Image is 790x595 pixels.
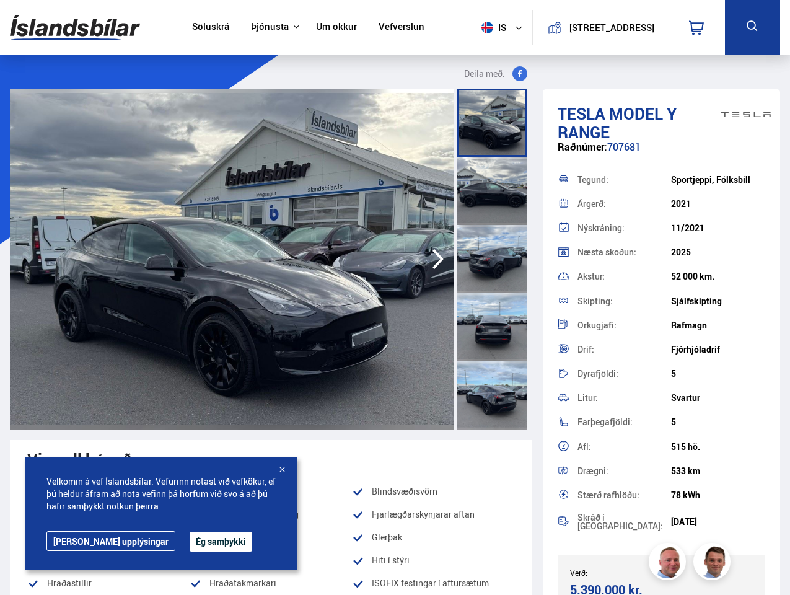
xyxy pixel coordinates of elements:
div: 11/2021 [671,223,765,233]
img: siFngHWaQ9KaOqBr.png [651,545,688,582]
div: Tegund: [577,175,672,184]
li: Fjarlægðarskynjarar aftan [352,507,514,522]
div: Akstur: [577,272,672,281]
img: G0Ugv5HjCgRt.svg [10,7,140,48]
button: Þjónusta [251,21,289,33]
div: 5 [671,417,765,427]
a: [PERSON_NAME] upplýsingar [46,531,175,551]
div: Rafmagn [671,320,765,330]
div: 78 kWh [671,490,765,500]
span: Velkomin á vef Íslandsbílar. Vefurinn notast við vefkökur, ef þú heldur áfram að nota vefinn þá h... [46,475,276,513]
div: Drægni: [577,467,672,475]
div: 533 km [671,466,765,476]
div: 5 [671,369,765,379]
div: Stærð rafhlöðu: [577,491,672,500]
div: Dyrafjöldi: [577,369,672,378]
div: Svartur [671,393,765,403]
div: Farþegafjöldi: [577,418,672,426]
div: Vinsæll búnaður [27,450,515,469]
a: Söluskrá [192,21,229,34]
div: Fjórhjóladrif [671,345,765,355]
div: 515 hö. [671,442,765,452]
div: 2025 [671,247,765,257]
div: [DATE] [671,517,765,527]
div: 707681 [558,141,765,165]
img: FbJEzSuNWCJXmdc-.webp [695,545,732,582]
img: 3607336.jpeg [10,89,454,430]
button: Deila með: [459,66,532,81]
a: Um okkur [316,21,357,34]
div: Sjálfskipting [671,296,765,306]
span: Model Y RANGE [558,102,677,143]
img: brand logo [721,95,771,134]
li: Hraðatakmarkari [190,576,352,591]
div: Litur: [577,394,672,402]
img: svg+xml;base64,PHN2ZyB4bWxucz0iaHR0cDovL3d3dy53My5vcmcvMjAwMC9zdmciIHdpZHRoPSI1MTIiIGhlaWdodD0iNT... [481,22,493,33]
div: Árgerð: [577,200,672,208]
div: Verð: [570,568,662,577]
div: 2021 [671,199,765,209]
a: [STREET_ADDRESS] [540,10,666,45]
div: Sportjeppi, Fólksbíll [671,175,765,185]
div: Skráð í [GEOGRAPHIC_DATA]: [577,513,672,531]
li: Hiti í stýri [352,553,514,568]
div: Drif: [577,345,672,354]
button: [STREET_ADDRESS] [566,22,657,33]
li: Glerþak [352,530,514,545]
span: Raðnúmer: [558,140,607,154]
li: ISOFIX festingar í aftursætum [352,576,514,591]
span: is [476,22,507,33]
a: Vefverslun [379,21,424,34]
span: Tesla [558,102,605,125]
div: Nýskráning: [577,224,672,232]
div: Skipting: [577,297,672,306]
div: Orkugjafi: [577,321,672,330]
li: Hraðastillir [27,576,190,591]
span: Deila með: [464,66,505,81]
div: Næsta skoðun: [577,248,672,257]
div: Afl: [577,443,672,451]
div: 52 000 km. [671,271,765,281]
li: Blindsvæðisvörn [352,484,514,499]
button: is [476,9,532,46]
button: Ég samþykki [190,532,252,552]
